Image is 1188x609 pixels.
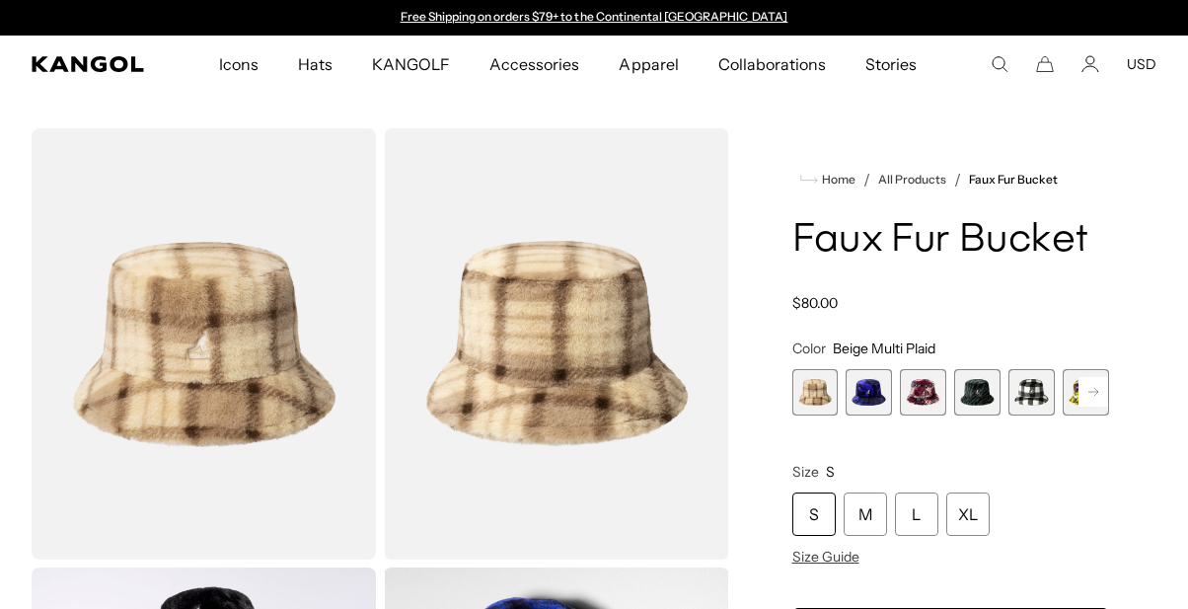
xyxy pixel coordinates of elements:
[846,369,892,416] div: 2 of 12
[954,369,1001,416] label: Olive Zebra
[1008,369,1055,416] div: 5 of 12
[792,294,838,312] span: $80.00
[391,10,797,26] div: 1 of 2
[384,128,728,560] img: color-beige-multi-plaid
[199,36,278,93] a: Icons
[946,493,990,536] div: XL
[969,173,1058,187] a: Faux Fur Bucket
[1063,369,1109,416] div: 6 of 12
[878,173,946,187] a: All Products
[699,36,846,93] a: Collaborations
[792,548,859,566] span: Size Guide
[1036,55,1054,73] button: Cart
[900,369,946,416] label: Purple Multi Camo Flower
[792,369,839,416] div: 1 of 12
[278,36,352,93] a: Hats
[401,9,788,24] a: Free Shipping on orders $79+ to the Continental [GEOGRAPHIC_DATA]
[792,219,1110,263] h1: Faux Fur Bucket
[619,36,678,93] span: Apparel
[599,36,698,93] a: Apparel
[895,493,938,536] div: L
[792,168,1110,191] nav: breadcrumbs
[946,168,961,191] li: /
[1127,55,1156,73] button: USD
[1008,369,1055,416] label: Black Check
[718,36,826,93] span: Collaborations
[846,36,936,93] a: Stories
[818,173,855,187] span: Home
[352,36,470,93] a: KANGOLF
[792,340,826,357] span: Color
[844,493,887,536] div: M
[1081,55,1099,73] a: Account
[792,463,819,481] span: Size
[32,56,145,72] a: Kangol
[32,128,376,560] img: color-beige-multi-plaid
[792,493,836,536] div: S
[372,36,450,93] span: KANGOLF
[800,171,855,189] a: Home
[846,369,892,416] label: Blue Iridescent Clouds
[855,168,870,191] li: /
[900,369,946,416] div: 3 of 12
[1063,369,1109,416] label: Camo Flower
[219,36,259,93] span: Icons
[865,36,917,93] span: Stories
[826,463,835,481] span: S
[833,340,935,357] span: Beige Multi Plaid
[470,36,599,93] a: Accessories
[391,10,797,26] div: Announcement
[792,369,839,416] label: Beige Multi Plaid
[991,55,1008,73] summary: Search here
[298,36,333,93] span: Hats
[954,369,1001,416] div: 4 of 12
[489,36,579,93] span: Accessories
[391,10,797,26] slideshow-component: Announcement bar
